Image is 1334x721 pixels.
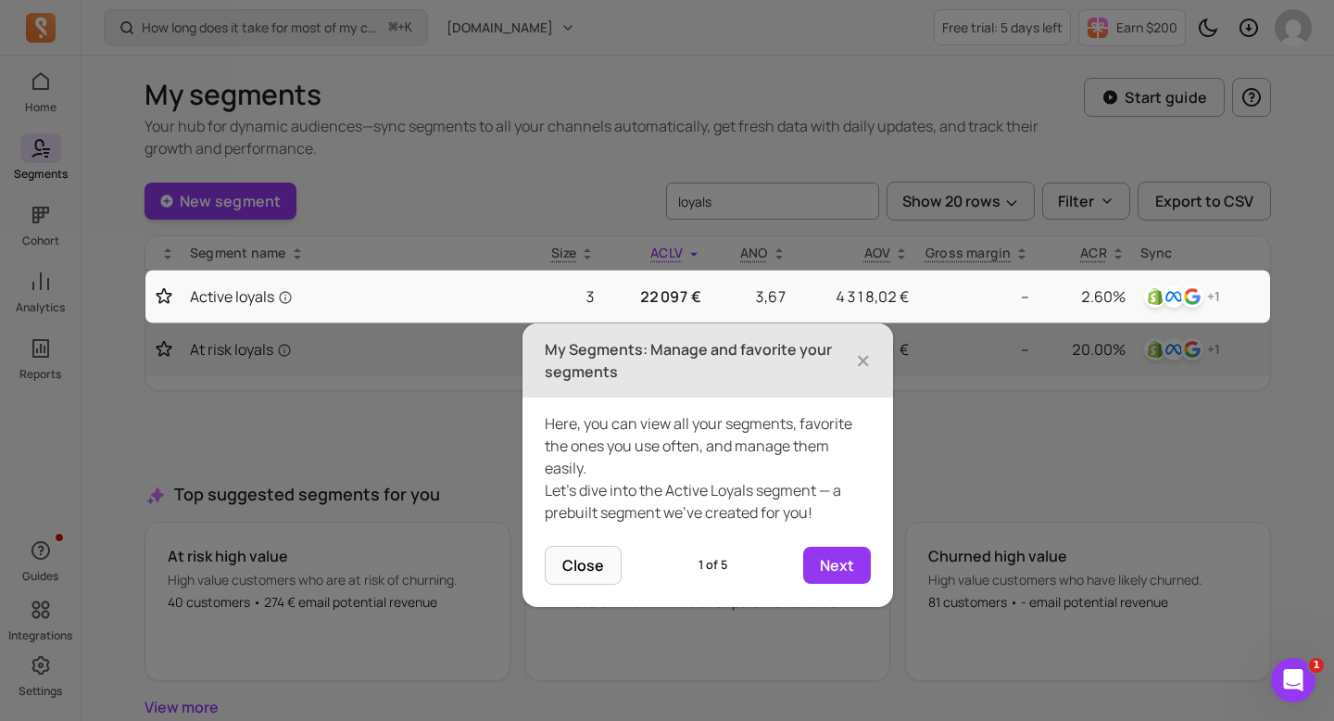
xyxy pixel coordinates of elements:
[545,412,871,479] p: Here, you can view all your segments, favorite the ones you use often, and manage them easily.
[803,547,871,584] button: Next
[1271,658,1315,702] iframe: Intercom live chat
[698,556,727,574] span: 1 of 5
[545,338,856,383] h3: My Segments: Manage and favorite your segments
[545,546,622,585] button: Close
[1309,658,1324,673] span: 1
[545,479,871,524] p: Let’s dive into the Active Loyals segment — a prebuilt segment we’ve created for you!
[856,340,871,381] span: ×
[856,346,871,375] button: Close Tour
